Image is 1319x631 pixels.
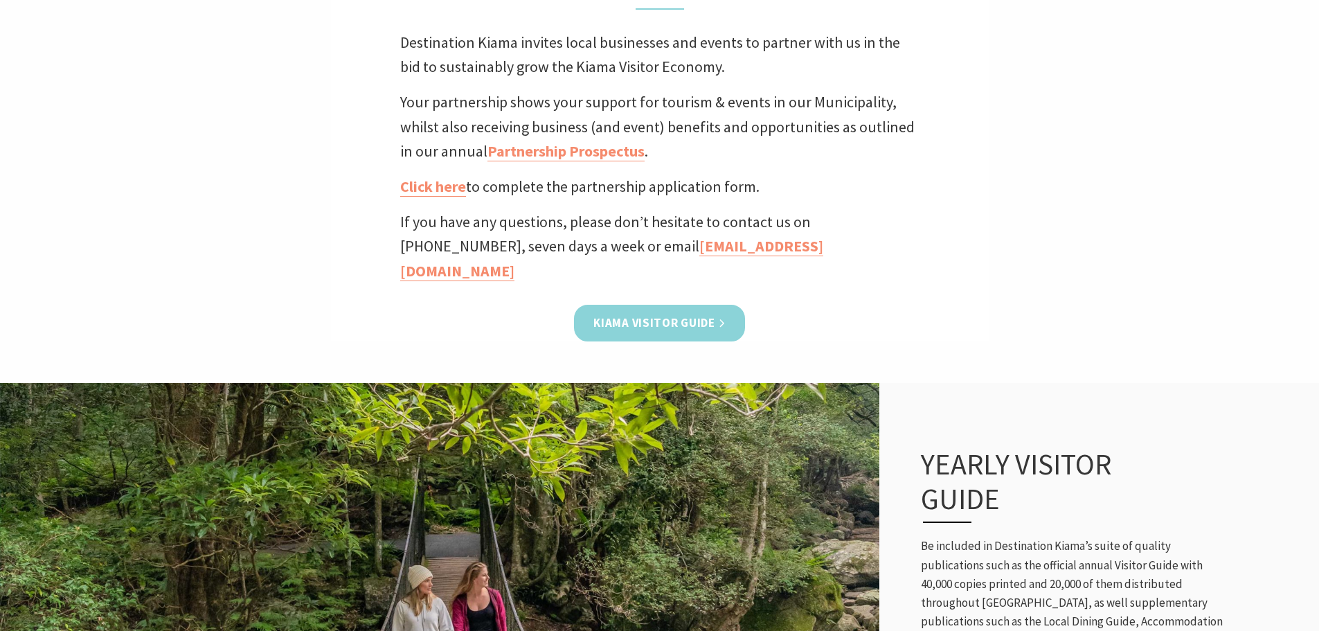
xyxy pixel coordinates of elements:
p: If you have any questions, please don’t hesitate to contact us on [PHONE_NUMBER], seven days a we... [400,210,919,283]
p: to complete the partnership application form. [400,175,919,199]
a: [EMAIL_ADDRESS][DOMAIN_NAME] [400,236,823,281]
a: Kiama Visitor Guide [574,305,744,341]
a: Partnership Prospectus [487,141,645,161]
h3: YEARLY VISITOR GUIDE [921,447,1195,524]
p: Your partnership shows your support for tourism & events in our Municipality, whilst also receivi... [400,90,919,163]
a: Click here [400,177,466,197]
p: Destination Kiama invites local businesses and events to partner with us in the bid to sustainabl... [400,30,919,79]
